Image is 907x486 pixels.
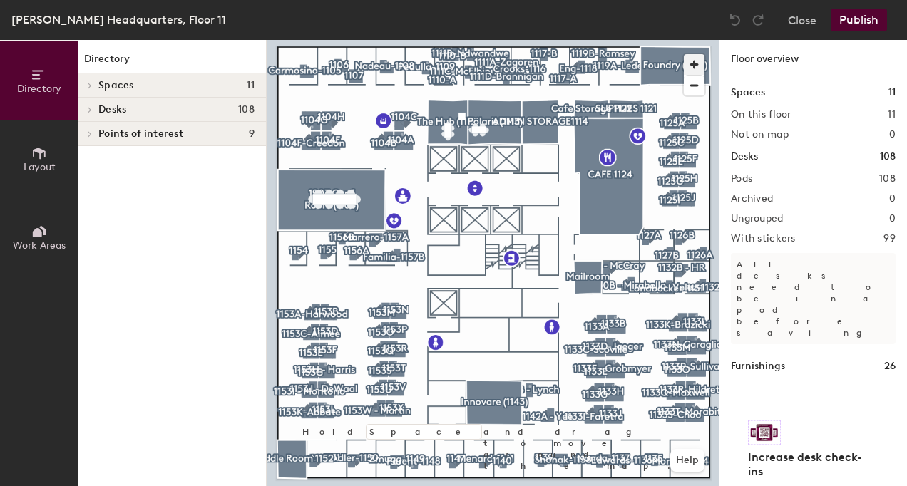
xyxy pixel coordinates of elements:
[879,173,896,185] h2: 108
[728,13,742,27] img: Undo
[884,358,896,374] h1: 26
[880,149,896,165] h1: 108
[731,358,785,374] h1: Furnishings
[249,128,255,140] span: 9
[11,11,226,29] div: [PERSON_NAME] Headquarters, Floor 11
[889,193,896,205] h2: 0
[731,213,784,224] h2: Ungrouped
[13,239,66,252] span: Work Areas
[883,233,896,244] h2: 99
[751,13,765,27] img: Redo
[788,9,816,31] button: Close
[17,83,61,95] span: Directory
[748,420,781,445] img: Sticker logo
[670,449,704,472] button: Help
[98,104,126,115] span: Desks
[731,193,773,205] h2: Archived
[888,85,896,100] h1: 11
[719,40,907,73] h1: Floor overview
[731,173,752,185] h2: Pods
[98,80,134,91] span: Spaces
[238,104,255,115] span: 108
[247,80,255,91] span: 11
[731,149,758,165] h1: Desks
[731,129,789,140] h2: Not on map
[731,253,896,344] p: All desks need to be in a pod before saving
[888,109,896,120] h2: 11
[731,85,765,100] h1: Spaces
[78,51,266,73] h1: Directory
[889,213,896,224] h2: 0
[748,450,870,479] h4: Increase desk check-ins
[731,233,796,244] h2: With stickers
[731,109,791,120] h2: On this floor
[889,129,896,140] h2: 0
[831,9,887,31] button: Publish
[24,161,56,173] span: Layout
[98,128,183,140] span: Points of interest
